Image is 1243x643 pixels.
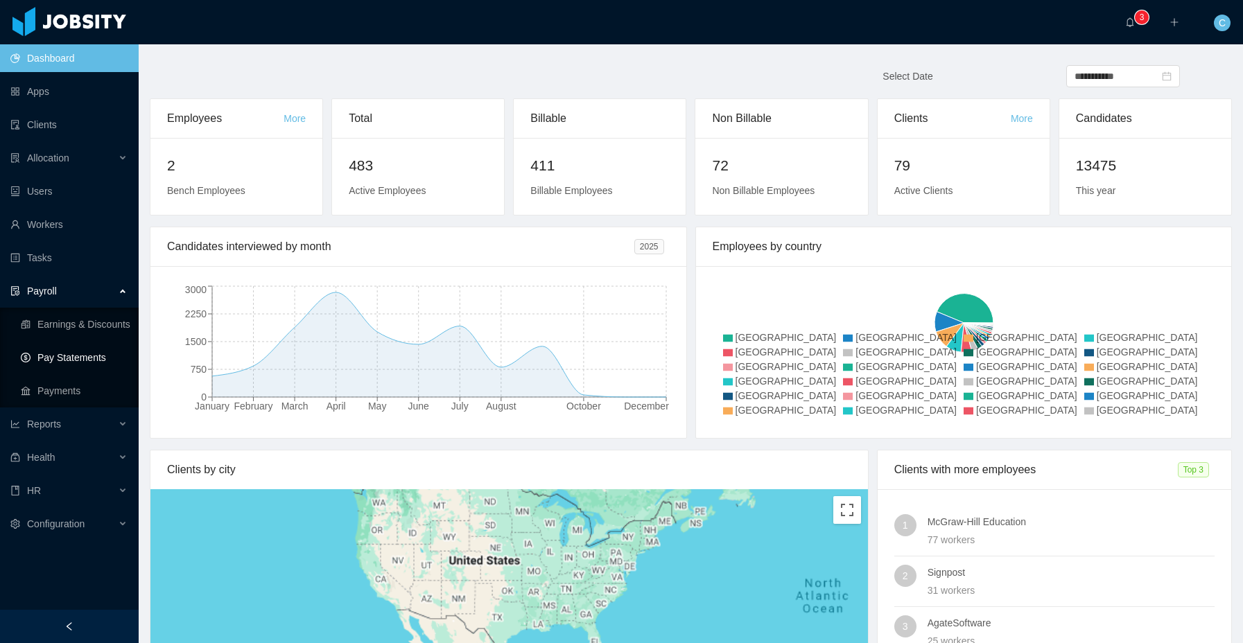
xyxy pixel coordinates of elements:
tspan: January [195,400,229,412]
span: This year [1076,185,1116,196]
a: icon: reconciliationEarnings & Discounts [21,310,128,338]
span: [GEOGRAPHIC_DATA] [736,346,837,358]
tspan: February [234,400,273,412]
span: Active Employees [349,185,426,196]
h2: 72 [712,155,851,177]
span: [GEOGRAPHIC_DATA] [1097,390,1198,401]
span: [GEOGRAPHIC_DATA] [855,361,957,372]
h2: 79 [894,155,1033,177]
h2: 13475 [1076,155,1215,177]
span: Configuration [27,518,85,529]
span: Active Clients [894,185,953,196]
div: Clients with more employees [894,450,1178,489]
div: Candidates [1076,99,1215,138]
span: [GEOGRAPHIC_DATA] [1097,346,1198,358]
a: icon: profileTasks [10,244,128,272]
h2: 483 [349,155,487,177]
a: More [284,113,306,124]
span: Reports [27,419,61,430]
div: Employees [167,99,284,138]
tspan: 0 [201,391,207,403]
span: [GEOGRAPHIC_DATA] [976,376,1077,387]
span: 3 [903,615,908,637]
span: [GEOGRAPHIC_DATA] [976,346,1077,358]
span: HR [27,485,41,496]
span: [GEOGRAPHIC_DATA] [736,376,837,387]
a: More [1011,113,1033,124]
a: icon: auditClients [10,111,128,139]
span: [GEOGRAPHIC_DATA] [855,346,957,358]
tspan: 750 [191,364,207,375]
span: [GEOGRAPHIC_DATA] [1097,332,1198,343]
h4: AgateSoftware [928,615,1215,631]
tspan: June [408,400,430,412]
div: Employees by country [713,227,1215,266]
button: Toggle fullscreen view [833,496,861,524]
a: icon: robotUsers [10,177,128,205]
tspan: 1500 [185,336,207,347]
span: [GEOGRAPHIC_DATA] [736,361,837,372]
span: [GEOGRAPHIC_DATA] [855,332,957,343]
i: icon: book [10,486,20,495]
span: [GEOGRAPHIC_DATA] [1097,376,1198,387]
span: Billable Employees [530,185,612,196]
p: 3 [1140,10,1145,24]
tspan: October [566,400,601,412]
span: Payroll [27,285,57,297]
a: icon: userWorkers [10,211,128,238]
i: icon: bell [1125,17,1135,27]
h2: 2 [167,155,306,177]
span: [GEOGRAPHIC_DATA] [736,390,837,401]
i: icon: line-chart [10,419,20,429]
div: 31 workers [928,583,1215,598]
div: Total [349,99,487,138]
a: icon: appstoreApps [10,78,128,105]
div: Clients by city [167,450,851,489]
h2: 411 [530,155,669,177]
sup: 3 [1135,10,1149,24]
a: icon: dollarPay Statements [21,344,128,371]
span: 1 [903,514,908,536]
span: [GEOGRAPHIC_DATA] [855,376,957,387]
a: icon: pie-chartDashboard [10,44,128,72]
i: icon: file-protect [10,286,20,296]
div: Non Billable [712,99,851,138]
i: icon: medicine-box [10,452,20,462]
tspan: December [624,400,669,412]
tspan: July [451,400,469,412]
i: icon: solution [10,153,20,163]
h4: Signpost [928,565,1215,580]
div: Clients [894,99,1011,138]
a: icon: bankPayments [21,377,128,405]
tspan: 2250 [185,308,207,319]
tspan: 3000 [185,284,207,295]
span: [GEOGRAPHIC_DATA] [736,332,837,343]
tspan: August [486,400,516,412]
i: icon: setting [10,519,20,529]
span: Bench Employees [167,185,245,196]
span: C [1219,15,1226,31]
tspan: March [281,400,308,412]
tspan: May [368,400,386,412]
span: Health [27,452,55,463]
span: 2 [903,565,908,587]
span: [GEOGRAPHIC_DATA] [1097,405,1198,416]
i: icon: plus [1170,17,1179,27]
span: Non Billable Employees [712,185,815,196]
span: [GEOGRAPHIC_DATA] [1097,361,1198,372]
span: [GEOGRAPHIC_DATA] [976,390,1077,401]
span: 2025 [634,239,664,254]
h4: McGraw-Hill Education [928,514,1215,529]
span: Allocation [27,152,69,164]
i: icon: calendar [1162,71,1172,81]
span: [GEOGRAPHIC_DATA] [976,332,1077,343]
span: [GEOGRAPHIC_DATA] [855,390,957,401]
span: [GEOGRAPHIC_DATA] [855,405,957,416]
span: [GEOGRAPHIC_DATA] [976,361,1077,372]
span: Select Date [883,71,932,82]
span: [GEOGRAPHIC_DATA] [976,405,1077,416]
div: 77 workers [928,532,1215,547]
span: [GEOGRAPHIC_DATA] [736,405,837,416]
div: Billable [530,99,669,138]
tspan: April [327,400,346,412]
